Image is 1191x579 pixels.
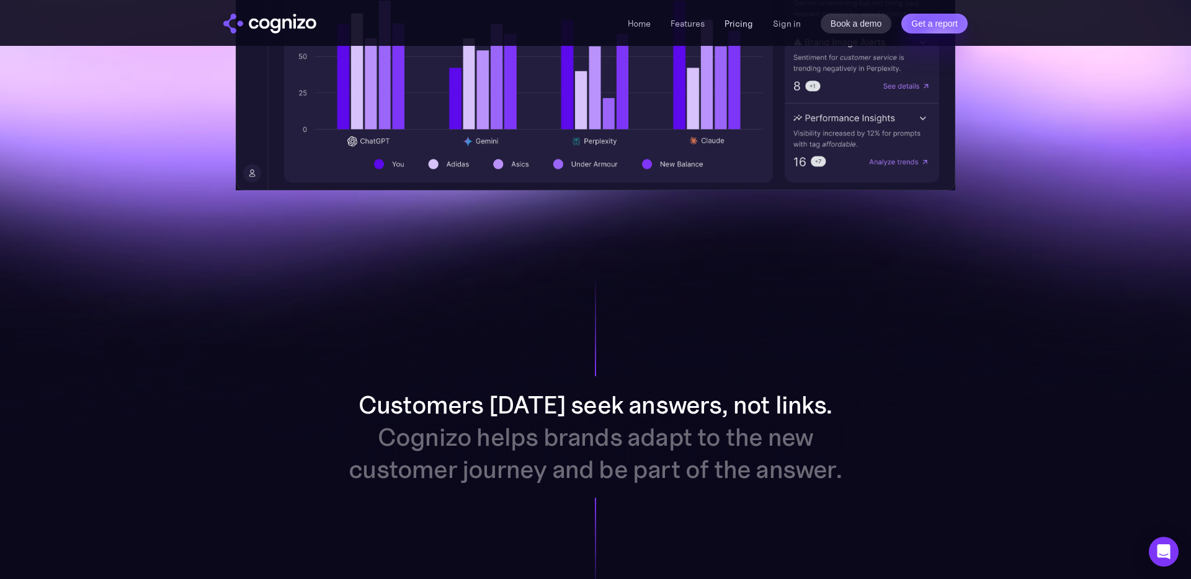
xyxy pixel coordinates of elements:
a: Get a report [901,14,968,33]
img: cognizo logo [223,14,316,33]
p: Customers [DATE] seek answers, not links. Cognizo helps brands adapt to the new customer journey ... [347,389,844,485]
a: Home [628,18,651,29]
a: home [223,14,316,33]
a: Sign in [773,16,801,31]
a: Book a demo [821,14,892,33]
a: Features [671,18,705,29]
a: Pricing [725,18,753,29]
div: Open Intercom Messenger [1149,537,1179,567]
